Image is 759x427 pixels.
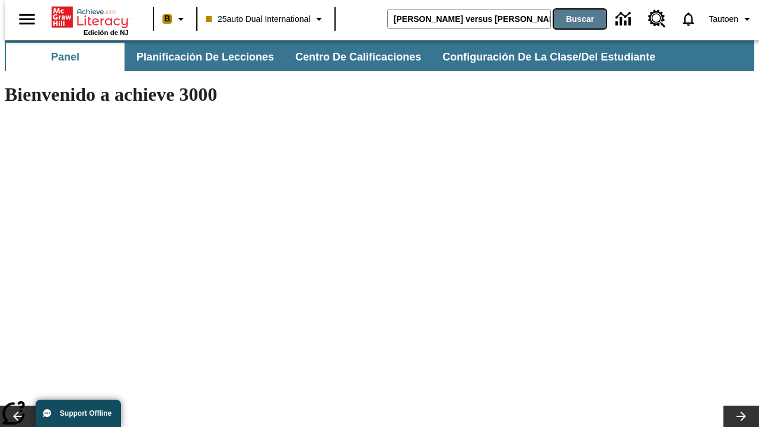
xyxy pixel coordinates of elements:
[5,9,173,20] body: Máximo 600 caracteres
[5,43,666,71] div: Subbarra de navegación
[164,11,170,26] span: B
[723,406,759,427] button: Carrusel de lecciones, seguir
[554,9,606,28] button: Buscar
[52,5,129,29] a: Portada
[286,43,430,71] button: Centro de calificaciones
[608,3,641,36] a: Centro de información
[206,13,310,26] span: 25auto Dual International
[673,4,704,34] a: Notificaciones
[201,8,331,30] button: Clase: 25auto Dual International, Selecciona una clase
[388,9,550,28] input: Buscar campo
[709,13,738,26] span: Tautoen
[9,2,44,37] button: Abrir el menú lateral
[641,3,673,35] a: Centro de recursos, Se abrirá en una pestaña nueva.
[5,40,754,71] div: Subbarra de navegación
[295,50,421,64] span: Centro de calificaciones
[442,50,655,64] span: Configuración de la clase/del estudiante
[84,29,129,36] span: Edición de NJ
[60,409,111,418] span: Support Offline
[6,43,125,71] button: Panel
[704,8,759,30] button: Perfil/Configuración
[127,43,283,71] button: Planificación de lecciones
[5,84,517,106] h1: Bienvenido a achieve 3000
[158,8,193,30] button: Boost El color de la clase es melocotón. Cambiar el color de la clase.
[36,400,121,427] button: Support Offline
[52,4,129,36] div: Portada
[51,50,79,64] span: Panel
[136,50,274,64] span: Planificación de lecciones
[433,43,665,71] button: Configuración de la clase/del estudiante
